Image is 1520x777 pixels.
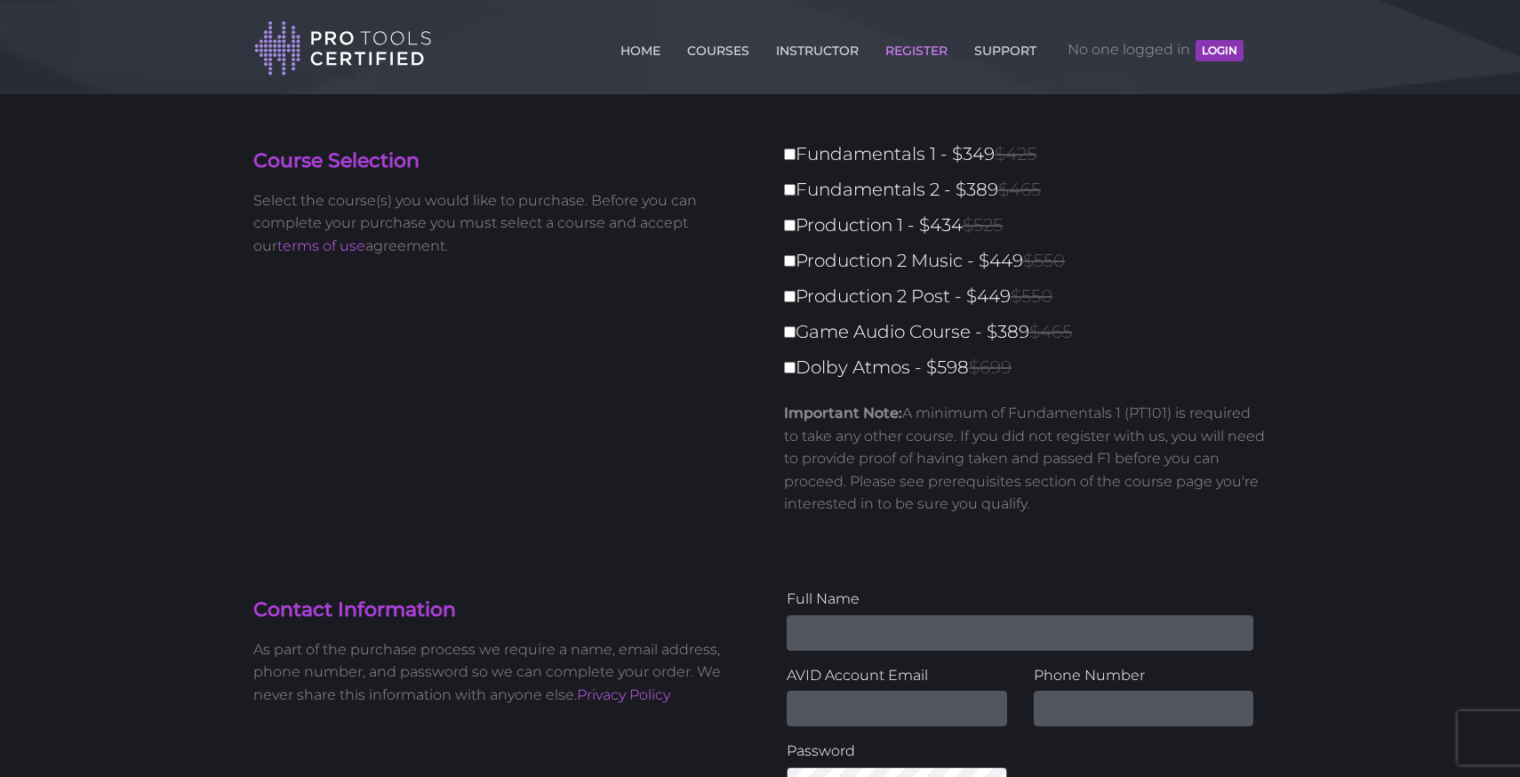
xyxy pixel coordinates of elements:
h4: Course Selection [253,148,747,175]
label: Fundamentals 2 - $389 [784,174,1277,205]
a: SUPPORT [970,33,1041,61]
label: Full Name [787,588,1253,611]
span: $525 [963,214,1003,236]
label: Production 2 Music - $449 [784,245,1277,276]
label: Fundamentals 1 - $349 [784,139,1277,170]
span: $465 [998,179,1041,200]
input: Fundamentals 1 - $349$425 [784,148,796,160]
label: Game Audio Course - $389 [784,316,1277,348]
span: $550 [1011,285,1052,307]
a: HOME [616,33,665,61]
a: terms of use [277,237,365,254]
input: Production 2 Music - $449$550 [784,255,796,267]
strong: Important Note: [784,405,902,421]
label: AVID Account Email [787,664,1007,687]
input: Production 1 - $434$525 [784,220,796,231]
label: Dolby Atmos - $598 [784,352,1277,383]
a: COURSES [683,33,754,61]
img: Pro Tools Certified Logo [254,20,432,77]
span: $550 [1023,250,1065,271]
span: $699 [969,356,1012,378]
input: Fundamentals 2 - $389$465 [784,184,796,196]
label: Production 2 Post - $449 [784,281,1277,312]
label: Password [787,740,1007,763]
input: Dolby Atmos - $598$699 [784,362,796,373]
button: LOGIN [1196,40,1244,61]
a: INSTRUCTOR [772,33,863,61]
span: $425 [995,143,1036,164]
span: No one logged in [1068,23,1244,76]
span: $465 [1029,321,1072,342]
label: Production 1 - $434 [784,210,1277,241]
input: Production 2 Post - $449$550 [784,291,796,302]
p: Select the course(s) you would like to purchase. Before you can complete your purchase you must s... [253,189,747,258]
p: A minimum of Fundamentals 1 (PT101) is required to take any other course. If you did not register... [784,402,1267,516]
h4: Contact Information [253,597,747,624]
input: Game Audio Course - $389$465 [784,326,796,338]
label: Phone Number [1034,664,1254,687]
a: REGISTER [881,33,952,61]
a: Privacy Policy [577,686,670,703]
p: As part of the purchase process we require a name, email address, phone number, and password so w... [253,638,747,707]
